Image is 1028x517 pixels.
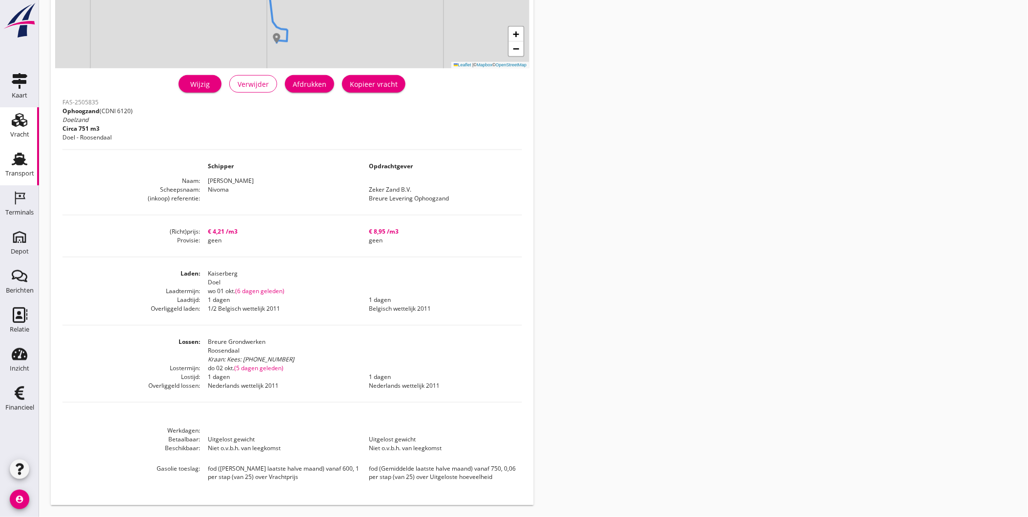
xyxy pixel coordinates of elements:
dd: Nivoma [200,185,361,194]
a: Zoom out [509,41,524,56]
dt: Overliggeld lossen [62,381,200,390]
span: Ophoogzand [62,107,100,115]
dt: Betaalbaar [62,435,200,444]
dd: Uitgelost gewicht [200,435,361,444]
dt: Scheepsnaam [62,185,200,194]
span: Doelzand [62,116,88,124]
p: Doel - Roosendaal [62,133,133,142]
dd: do 02 okt. [200,364,522,373]
dt: Werkdagen [62,426,200,435]
dd: Niet o.v.b.h. van leegkomst [361,444,522,453]
div: Kaart [12,92,27,99]
dt: Overliggeld laden [62,304,200,313]
a: Wijzig [179,75,222,93]
button: Verwijder [229,75,277,93]
div: Verwijder [238,79,269,89]
dd: € 4,21 /m3 [200,227,361,236]
dt: (inkoop) referentie [62,194,200,203]
dt: Laden [62,269,200,287]
dd: geen [200,236,361,245]
div: Terminals [5,209,34,216]
dd: Uitgelost gewicht [361,435,522,444]
dd: [PERSON_NAME] [200,177,522,185]
dd: 1 dagen [200,296,361,304]
a: OpenStreetMap [496,62,527,67]
dd: 1 dagen [200,373,361,381]
div: © © [451,62,529,68]
dd: Zeker Zand B.V. [361,185,522,194]
div: Financieel [5,404,34,411]
dd: 1 dagen [361,296,522,304]
div: Afdrukken [293,79,326,89]
dd: Breure Grondwerken Roosendaal [200,338,522,364]
dd: fod (Gemiddelde laatste halve maand) vanaf 750, 0,06 per stap (van 25) over Uitgeloste hoeveelheid [361,464,522,482]
dd: 1 dagen [361,373,522,381]
div: Berichten [6,287,34,294]
button: Kopieer vracht [342,75,405,93]
dd: € 8,95 /m3 [361,227,522,236]
a: Mapbox [477,62,492,67]
dt: (Richt)prijs [62,227,200,236]
dt: Lostijd [62,373,200,381]
span: FAS-2505835 [62,98,99,106]
p: Circa 751 m3 [62,124,133,133]
dt: Lossen [62,338,200,364]
div: Inzicht [10,365,29,372]
dd: Schipper [200,162,361,171]
dd: Opdrachtgever [361,162,522,171]
dd: Breure Levering Ophoogzand [361,194,522,203]
a: Leaflet [454,62,471,67]
dd: Nederlands wettelijk 2011 [361,381,522,390]
span: − [513,42,519,55]
p: (CDNI 6120) [62,107,133,116]
div: Kopieer vracht [350,79,398,89]
button: Afdrukken [285,75,334,93]
img: Marker [272,33,282,43]
dt: Laadtijd [62,296,200,304]
dt: Naam [62,177,200,185]
dt: Provisie [62,236,200,245]
div: Transport [5,170,34,177]
dd: 1/2 Belgisch wettelijk 2011 [200,304,361,313]
dd: geen [361,236,522,245]
i: account_circle [10,490,29,509]
div: Depot [11,248,29,255]
span: (6 dagen geleden) [235,287,284,295]
dd: Nederlands wettelijk 2011 [200,381,361,390]
dd: Kaiserberg Doel [200,269,522,287]
dd: fod ([PERSON_NAME] laatste halve maand) vanaf 600, 1 per stap (van 25) over Vrachtprijs [200,464,361,482]
img: logo-small.a267ee39.svg [2,2,37,39]
dt: Beschikbaar [62,444,200,453]
a: Zoom in [509,27,524,41]
span: + [513,28,519,40]
div: Relatie [10,326,29,333]
dt: Gasolie toeslag [62,464,200,482]
div: Wijzig [186,79,214,89]
span: | [472,62,473,67]
dd: Belgisch wettelijk 2011 [361,304,522,313]
dt: Laadtermijn [62,287,200,296]
div: Vracht [10,131,29,138]
span: (5 dagen geleden) [234,364,283,372]
dt: Lostermijn [62,364,200,373]
dd: wo 01 okt. [200,287,522,296]
div: Kraan: Kees: [PHONE_NUMBER] [208,355,522,364]
dd: Niet o.v.b.h. van leegkomst [200,444,361,453]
